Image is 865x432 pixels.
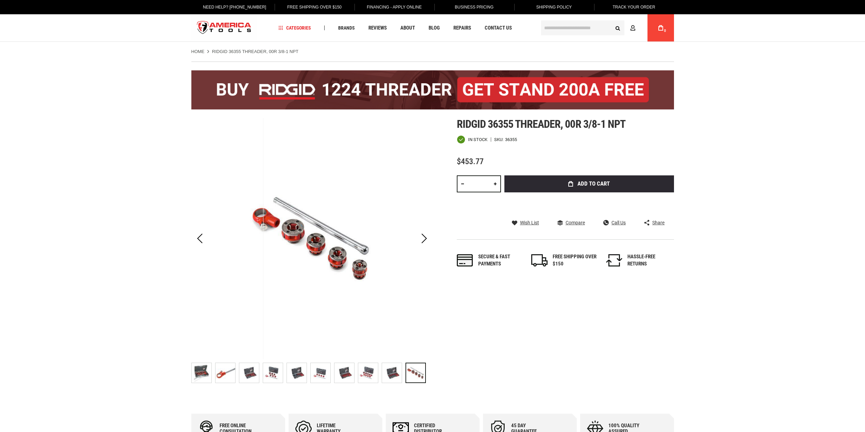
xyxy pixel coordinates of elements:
[215,359,239,386] div: RIDGID 36355 THREADER, 00R 3/8-1 NPT
[627,253,672,268] div: HASSLE-FREE RETURNS
[457,254,473,266] img: payments
[368,25,387,31] span: Reviews
[287,363,307,383] img: RIDGID 36355 THREADER, 00R 3/8-1 NPT
[453,25,471,31] span: Repairs
[334,359,358,386] div: RIDGID 36355 THREADER, 00R 3/8-1 NPT
[212,49,298,54] strong: RIDGID 36355 THREADER, 00R 3/8-1 NPT
[654,14,667,41] a: 0
[457,135,487,144] div: Availability
[287,359,310,386] div: RIDGID 36355 THREADER, 00R 3/8-1 NPT
[239,363,259,383] img: RIDGID 36355 THREADER, 00R 3/8-1 NPT
[494,137,505,142] strong: SKU
[191,49,205,55] a: Home
[192,363,211,383] img: RIDGID 36355 THREADER, 00R 3/8-1 NPT
[468,137,487,142] span: In stock
[505,137,517,142] div: 36355
[191,15,257,41] a: store logo
[382,363,402,383] img: RIDGID 36355 THREADER, 00R 3/8-1 NPT
[278,25,311,30] span: Categories
[263,359,287,386] div: RIDGID 36355 THREADER, 00R 3/8-1 NPT
[457,118,625,131] span: Ridgid 36355 threader, 00r 3/8-1 npt
[311,363,330,383] img: RIDGID 36355 THREADER, 00R 3/8-1 NPT
[577,181,610,187] span: Add to Cart
[536,5,572,10] span: Shipping Policy
[334,363,354,383] img: RIDGID 36355 THREADER, 00R 3/8-1 NPT
[504,175,674,192] button: Add to Cart
[512,220,539,226] a: Wish List
[611,220,626,225] span: Call Us
[503,194,675,214] iframe: Secure express checkout frame
[485,25,512,31] span: Contact Us
[400,25,415,31] span: About
[365,23,390,33] a: Reviews
[382,359,405,386] div: RIDGID 36355 THREADER, 00R 3/8-1 NPT
[191,118,433,359] img: RIDGID 36355 THREADER, 00R 3/8-1 NPT
[191,70,674,109] img: BOGO: Buy the RIDGID® 1224 Threader (26092), get the 92467 200A Stand FREE!
[275,23,314,33] a: Categories
[606,254,622,266] img: returns
[358,363,378,383] img: RIDGID 36355 THREADER, 00R 3/8-1 NPT
[557,220,585,226] a: Compare
[215,363,235,383] img: RIDGID 36355 THREADER, 00R 3/8-1 NPT
[652,220,664,225] span: Share
[603,220,626,226] a: Call Us
[335,23,358,33] a: Brands
[191,15,257,41] img: America Tools
[482,23,515,33] a: Contact Us
[338,25,355,30] span: Brands
[358,359,382,386] div: RIDGID 36355 THREADER, 00R 3/8-1 NPT
[191,118,208,359] div: Previous
[405,359,426,386] div: RIDGID 36355 THREADER, 00R 3/8-1 NPT
[416,118,433,359] div: Next
[450,23,474,33] a: Repairs
[191,359,215,386] div: RIDGID 36355 THREADER, 00R 3/8-1 NPT
[566,220,585,225] span: Compare
[263,363,283,383] img: RIDGID 36355 THREADER, 00R 3/8-1 NPT
[426,23,443,33] a: Blog
[478,253,522,268] div: Secure & fast payments
[310,359,334,386] div: RIDGID 36355 THREADER, 00R 3/8-1 NPT
[664,29,666,33] span: 0
[520,220,539,225] span: Wish List
[531,254,548,266] img: shipping
[397,23,418,33] a: About
[239,359,263,386] div: RIDGID 36355 THREADER, 00R 3/8-1 NPT
[429,25,440,31] span: Blog
[553,253,597,268] div: FREE SHIPPING OVER $150
[611,21,624,34] button: Search
[457,157,484,166] span: $453.77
